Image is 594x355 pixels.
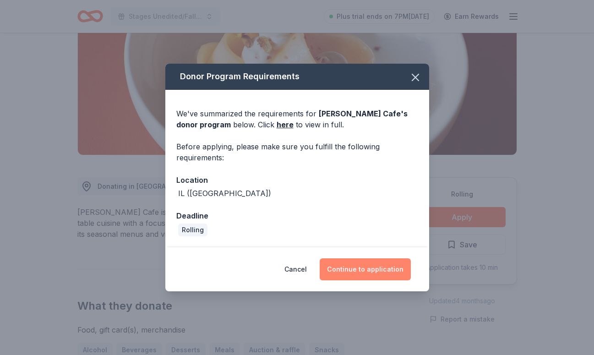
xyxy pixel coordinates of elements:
[176,174,418,186] div: Location
[284,258,307,280] button: Cancel
[320,258,411,280] button: Continue to application
[176,141,418,163] div: Before applying, please make sure you fulfill the following requirements:
[176,108,418,130] div: We've summarized the requirements for below. Click to view in full.
[178,188,271,199] div: IL ([GEOGRAPHIC_DATA])
[178,224,207,236] div: Rolling
[165,64,429,90] div: Donor Program Requirements
[176,210,418,222] div: Deadline
[277,119,294,130] a: here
